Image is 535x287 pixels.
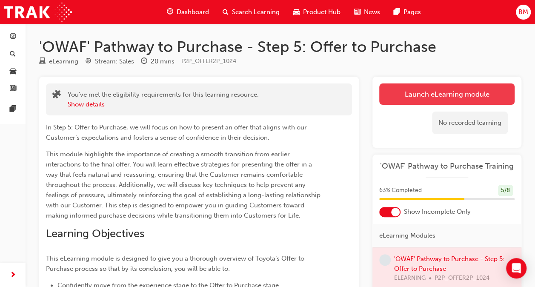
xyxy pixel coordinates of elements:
[347,3,387,21] a: news-iconNews
[95,57,134,66] div: Stream: Sales
[167,7,173,17] span: guage-icon
[379,83,515,105] a: Launch eLearning module
[10,68,16,75] span: car-icon
[10,85,16,93] span: news-icon
[223,7,229,17] span: search-icon
[379,231,435,241] span: eLearning Modules
[404,207,471,217] span: Show Incomplete Only
[160,3,216,21] a: guage-iconDashboard
[46,255,306,273] span: This eLearning module is designed to give you a thorough overview of Toyota’s Offer to Purchase p...
[85,56,134,67] div: Stream
[49,57,78,66] div: eLearning
[10,270,16,281] span: next-icon
[286,3,347,21] a: car-iconProduct Hub
[10,33,16,41] span: guage-icon
[403,7,421,17] span: Pages
[387,3,428,21] a: pages-iconPages
[39,58,46,66] span: learningResourceType_ELEARNING-icon
[379,254,391,266] span: learningRecordVerb_NONE-icon
[354,7,360,17] span: news-icon
[141,56,175,67] div: Duration
[232,7,280,17] span: Search Learning
[85,58,92,66] span: target-icon
[141,58,147,66] span: clock-icon
[10,106,16,113] span: pages-icon
[177,7,209,17] span: Dashboard
[52,91,61,100] span: puzzle-icon
[379,186,422,195] span: 63 % Completed
[379,161,515,171] a: 'OWAF' Pathway to Purchase Training
[46,227,144,240] span: Learning Objectives
[46,150,322,219] span: This module highlights the importance of creating a smooth transition from earlier interactions t...
[216,3,286,21] a: search-iconSearch Learning
[432,112,508,134] div: No recorded learning
[46,123,309,141] span: In Step 5: Offer to Purchase, we will focus on how to present an offer that aligns with our Custo...
[293,7,300,17] span: car-icon
[68,100,105,109] button: Show details
[394,7,400,17] span: pages-icon
[151,57,175,66] div: 20 mins
[4,3,72,22] img: Trak
[506,258,526,278] div: Open Intercom Messenger
[498,185,513,196] div: 5 / 8
[39,37,521,56] h1: 'OWAF' Pathway to Purchase - Step 5: Offer to Purchase
[39,56,78,67] div: Type
[303,7,340,17] span: Product Hub
[68,90,259,109] div: You've met the eligibility requirements for this learning resource.
[364,7,380,17] span: News
[518,7,528,17] span: BM
[516,5,531,20] button: BM
[181,57,236,65] span: Learning resource code
[10,51,16,58] span: search-icon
